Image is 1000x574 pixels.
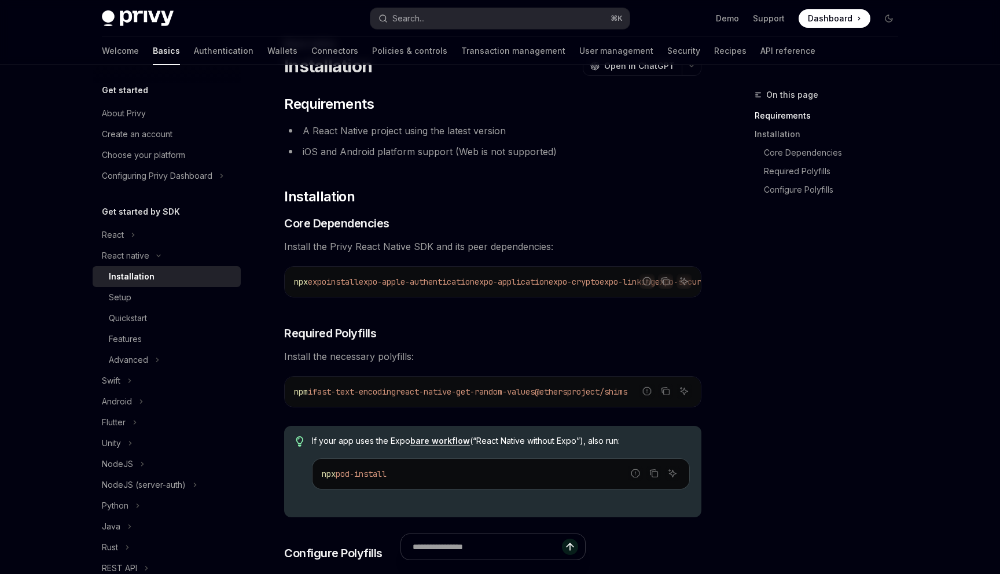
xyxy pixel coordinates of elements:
div: Swift [102,374,120,388]
a: Security [667,37,700,65]
button: Report incorrect code [628,466,643,481]
a: Wallets [267,37,297,65]
h1: Installation [284,56,372,76]
div: Configuring Privy Dashboard [102,169,212,183]
button: Toggle Python section [93,495,241,516]
div: Android [102,395,132,409]
span: pod-install [336,469,387,479]
button: Report incorrect code [639,384,655,399]
span: On this page [766,88,818,102]
span: ⌘ K [611,14,623,23]
a: Choose your platform [93,145,241,165]
a: Basics [153,37,180,65]
h5: Get started by SDK [102,205,180,219]
span: @ethersproject/shims [535,387,627,397]
li: iOS and Android platform support (Web is not supported) [284,143,701,160]
a: Dashboard [799,9,870,28]
a: Policies & controls [372,37,447,65]
button: Toggle Unity section [93,433,241,454]
span: If your app uses the Expo (“React Native without Expo”), also run: [312,435,690,447]
button: Toggle Swift section [93,370,241,391]
a: Demo [716,13,739,24]
button: Ask AI [665,466,680,481]
a: Quickstart [93,308,241,329]
div: Features [109,332,142,346]
button: Toggle React section [93,225,241,245]
a: API reference [760,37,815,65]
button: Toggle dark mode [880,9,898,28]
button: Toggle NodeJS section [93,454,241,474]
div: NodeJS (server-auth) [102,478,186,492]
button: Ask AI [677,274,692,289]
span: Installation [284,187,355,206]
button: Toggle Advanced section [93,349,241,370]
span: expo [308,277,326,287]
span: npm [294,387,308,397]
a: Installation [93,266,241,287]
a: Connectors [311,37,358,65]
div: Python [102,499,128,513]
span: npx [322,469,336,479]
button: Toggle Flutter section [93,412,241,433]
a: Transaction management [461,37,565,65]
div: React [102,228,124,242]
span: Requirements [284,95,374,113]
span: expo-linking [600,277,655,287]
svg: Tip [296,436,304,447]
button: Report incorrect code [639,274,655,289]
li: A React Native project using the latest version [284,123,701,139]
button: Toggle React native section [93,245,241,266]
a: Features [93,329,241,349]
div: Advanced [109,353,148,367]
a: Required Polyfills [755,162,907,181]
button: Toggle Configuring Privy Dashboard section [93,165,241,186]
button: Toggle Java section [93,516,241,537]
a: Setup [93,287,241,308]
button: Copy the contents from the code block [658,384,673,399]
div: About Privy [102,106,146,120]
img: dark logo [102,10,174,27]
div: Quickstart [109,311,147,325]
a: bare workflow [410,436,470,446]
span: Core Dependencies [284,215,389,231]
button: Ask AI [677,384,692,399]
a: Create an account [93,124,241,145]
div: Installation [109,270,155,284]
span: i [308,387,312,397]
button: Open in ChatGPT [583,56,682,76]
span: Install the Privy React Native SDK and its peer dependencies: [284,238,701,255]
button: Send message [562,539,578,555]
div: React native [102,249,149,263]
div: Choose your platform [102,148,185,162]
div: Search... [392,12,425,25]
a: Recipes [714,37,747,65]
a: Requirements [755,106,907,125]
span: expo-apple-authentication [359,277,475,287]
span: react-native-get-random-values [396,387,535,397]
div: Java [102,520,120,533]
span: Open in ChatGPT [604,60,675,72]
button: Copy the contents from the code block [646,466,661,481]
div: Create an account [102,127,172,141]
span: Dashboard [808,13,852,24]
a: About Privy [93,103,241,124]
div: NodeJS [102,457,133,471]
span: Install the necessary polyfills: [284,348,701,365]
div: Flutter [102,415,126,429]
span: npx [294,277,308,287]
span: Required Polyfills [284,325,376,341]
a: Installation [755,125,907,143]
a: Authentication [194,37,253,65]
button: Copy the contents from the code block [658,274,673,289]
input: Ask a question... [413,534,562,560]
div: Rust [102,540,118,554]
h5: Get started [102,83,148,97]
button: Toggle NodeJS (server-auth) section [93,474,241,495]
a: User management [579,37,653,65]
a: Support [753,13,785,24]
button: Open search [370,8,630,29]
button: Toggle Android section [93,391,241,412]
span: install [326,277,359,287]
a: Welcome [102,37,139,65]
div: Setup [109,290,131,304]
